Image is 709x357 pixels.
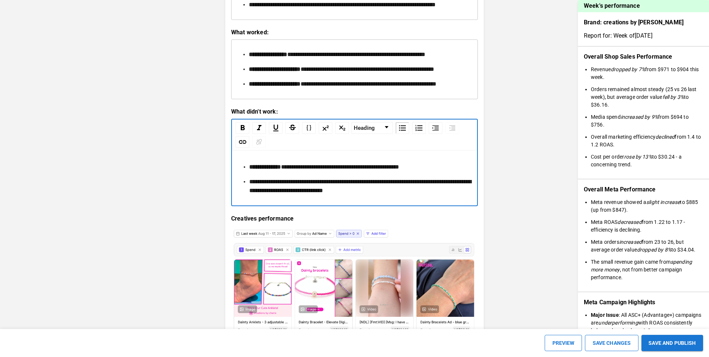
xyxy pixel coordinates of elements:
p: Meta Campaign Highlights [584,298,703,307]
li: Orders remained almost steady (25 vs 26 last week), but average order value to $36.16. [591,86,703,109]
em: dropped by 7% [611,66,645,72]
li: The small revenue gain came from , not from better campaign performance. [591,258,703,281]
li: Meta ROAS from 1.22 to 1.17 - efficiency is declining. [591,218,703,234]
div: Superscript [319,122,332,134]
li: Overall marketing efficiency from 1.4 to 1.2 ROAS. [591,133,703,149]
p: Overall Shop Sales Performance [584,52,703,61]
button: PREVIEW [545,335,582,351]
em: rose by 13% [624,154,652,160]
p: What didn't work: [231,108,478,116]
button: SAVE AND PUBLISH [641,335,703,351]
div: Unordered [395,122,409,134]
div: Underline [269,122,282,134]
em: dropped by 8% [637,247,671,253]
p: Week's performance [584,2,640,10]
button: SAVE CHANGES [585,335,638,351]
em: increased [619,239,642,245]
div: Outdent [445,122,459,134]
em: increased by 9% [621,114,658,120]
li: Revenue from $971 to $904 this week. [591,66,703,81]
li: Meta revenue showed a to $885 (up from $847). [591,198,703,214]
em: decreased [617,219,641,225]
div: rdw-toolbar [232,119,477,150]
div: rdw-list-control [394,122,460,134]
div: Unlink [252,136,266,148]
div: Strikethrough [285,122,299,134]
div: Indent [429,122,442,134]
p: Report for: Week of [DATE] [584,31,703,40]
div: Bold [236,122,249,134]
em: declined [655,134,675,140]
div: Monospace [302,122,316,134]
p: Creatives performance [231,215,478,223]
div: Ordered [412,122,426,134]
li: Meta orders from 23 to 26, but average order value to $34.04. [591,238,703,254]
div: Link [236,136,249,148]
div: Italic [252,122,266,134]
li: Cost per order to $30.24 - a concerning trend. [591,153,703,169]
div: rdw-inline-control [234,122,350,134]
p: Brand: creations by [PERSON_NAME] [584,18,703,27]
li: : All ASC+ (Advantage+) campaigns are with ROAS consistently below or barely above 1.0. [591,311,703,335]
div: rdw-dropdown [352,122,393,134]
div: Subscript [335,122,349,134]
div: rdw-wrapper [232,40,477,99]
div: rdw-editor [240,163,469,195]
em: spending more money [591,259,692,273]
em: underperforming [598,320,638,326]
p: What worked: [231,29,478,37]
a: Block Type [352,122,393,134]
div: rdw-link-control [234,136,267,148]
div: rdw-wrapper [232,119,477,205]
li: Media spend from $694 to $756. [591,113,703,129]
em: slight increase [646,199,680,205]
em: fell by 3% [662,94,684,100]
div: rdw-editor [240,50,469,89]
div: rdw-block-control [350,122,394,134]
p: Overall Meta Performance [584,185,703,194]
strong: Major Issue [591,312,619,318]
